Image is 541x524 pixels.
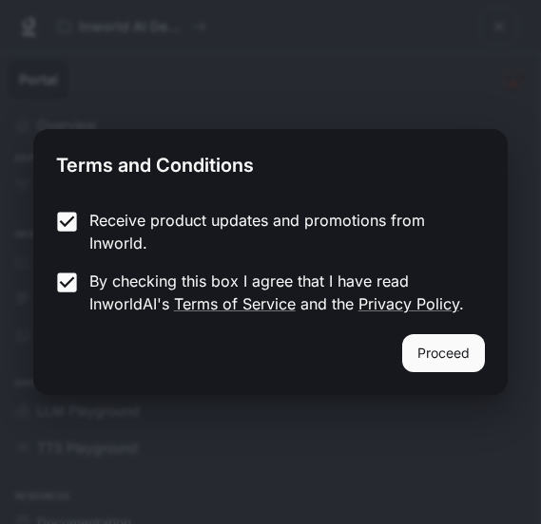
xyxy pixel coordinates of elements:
[89,209,470,254] p: Receive product updates and promotions from Inworld.
[358,294,459,313] a: Privacy Policy
[33,129,507,194] h2: Terms and Conditions
[89,270,470,315] p: By checking this box I agree that I have read InworldAI's and the .
[402,334,485,372] button: Proceed
[174,294,296,313] a: Terms of Service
